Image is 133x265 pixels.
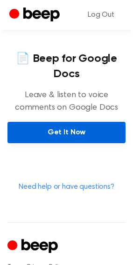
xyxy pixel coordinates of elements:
[7,238,60,256] a: Cruip
[7,51,126,82] h4: 📄 Beep for Google Docs
[19,183,114,191] a: Need help or have questions?
[7,122,126,143] a: Get It Now
[9,6,62,24] a: Beep
[7,89,126,114] p: Leave & listen to voice comments on Google Docs
[78,4,124,26] a: Log Out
